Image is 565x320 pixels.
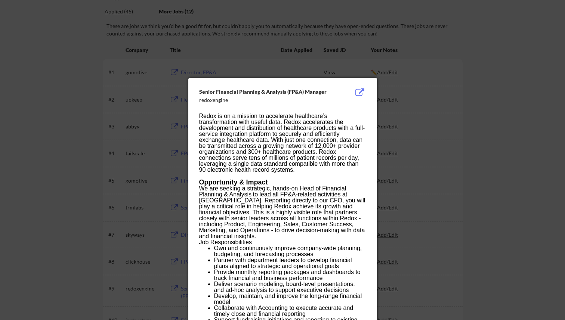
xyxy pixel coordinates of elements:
span: We are seeking a strategic, hands-on Head of Financial Planning & Analysis [199,185,346,198]
li: Own and continuously improve company-wide planning, budgeting, and forecasting processes [214,245,366,257]
li: Collaborate with Accounting to execute accurate and timely close and financial reporting [214,305,366,317]
div: Senior Financial Planning & Analysis (FP&A) Manager [199,88,328,96]
li: Develop, maintain, and improve the long-range financial model [214,293,366,305]
span: Redox is on a mission to accelerate healthcare’s transformation with useful data. Redox accelerat... [199,113,365,173]
li: Provide monthly reporting packages and dashboards to track financial and business performance [214,269,366,281]
div: redoxengine [199,96,328,104]
li: Deliver scenario modeling, board-level presentations, and ad-hoc analysis to support executive de... [214,281,366,293]
span: to lead all FP&A-related activities at [GEOGRAPHIC_DATA]. Reporting directly to our CFO, you will... [199,191,365,239]
li: Partner with department leaders to develop financial plans aligned to strategic and operational g... [214,257,366,269]
h3: Job Responsibilities [199,239,366,245]
b: Opportunity & Impact [199,178,268,186]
